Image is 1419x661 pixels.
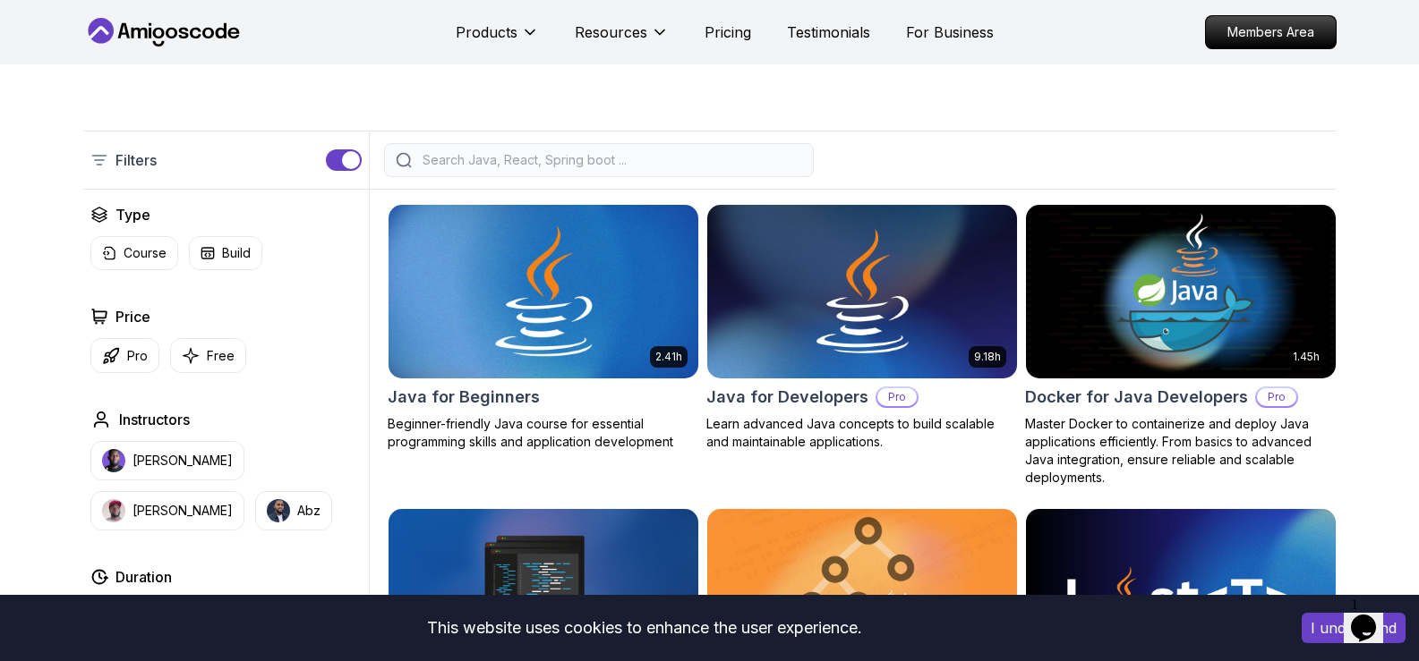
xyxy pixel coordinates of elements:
[102,449,125,472] img: instructor img
[90,491,244,530] button: instructor img[PERSON_NAME]
[575,21,647,43] p: Resources
[456,21,539,57] button: Products
[115,204,150,225] h2: Type
[1025,204,1337,487] a: Docker for Java Developers card1.45hDocker for Java DevelopersProMaster Docker to containerize an...
[170,338,246,373] button: Free
[115,566,172,588] h2: Duration
[388,415,699,451] p: Beginner-friendly Java course for essential programming skills and application development
[119,409,190,430] h2: Instructors
[906,21,994,43] a: For Business
[1025,415,1337,487] p: Master Docker to containerize and deploy Java applications efficiently. From basics to advanced J...
[706,415,1018,451] p: Learn advanced Java concepts to build scalable and maintainable applications.
[1206,16,1336,48] p: Members Area
[974,350,1001,364] p: 9.18h
[132,452,233,470] p: [PERSON_NAME]
[1205,15,1337,49] a: Members Area
[787,21,870,43] a: Testimonials
[877,388,917,406] p: Pro
[705,21,751,43] a: Pricing
[102,499,125,522] img: instructor img
[115,149,157,171] p: Filters
[297,502,321,520] p: Abz
[380,200,705,382] img: Java for Beginners card
[267,499,290,522] img: instructor img
[90,338,159,373] button: Pro
[1302,613,1406,643] button: Accept cookies
[419,151,802,169] input: Search Java, React, Spring boot ...
[132,502,233,520] p: [PERSON_NAME]
[115,306,150,327] h2: Price
[655,350,682,364] p: 2.41h
[706,204,1018,451] a: Java for Developers card9.18hJava for DevelopersProLearn advanced Java concepts to build scalable...
[1026,205,1336,378] img: Docker for Java Developers card
[189,236,262,270] button: Build
[222,244,251,262] p: Build
[90,441,244,480] button: instructor img[PERSON_NAME]
[255,491,332,530] button: instructor imgAbz
[1344,589,1401,643] iframe: chat widget
[124,244,167,262] p: Course
[127,347,148,365] p: Pro
[207,347,235,365] p: Free
[456,21,517,43] p: Products
[1025,385,1248,410] h2: Docker for Java Developers
[575,21,669,57] button: Resources
[1257,388,1296,406] p: Pro
[388,385,540,410] h2: Java for Beginners
[707,205,1017,378] img: Java for Developers card
[90,236,178,270] button: Course
[388,204,699,451] a: Java for Beginners card2.41hJava for BeginnersBeginner-friendly Java course for essential program...
[1293,350,1320,364] p: 1.45h
[13,608,1275,648] div: This website uses cookies to enhance the user experience.
[706,385,868,410] h2: Java for Developers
